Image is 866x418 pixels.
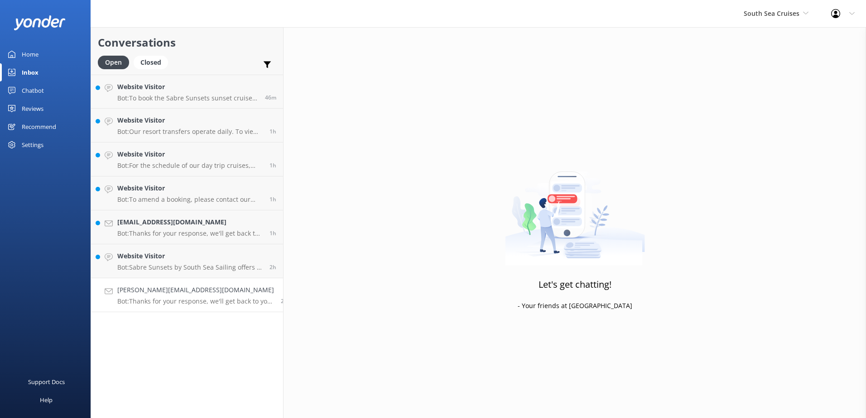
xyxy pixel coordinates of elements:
[117,149,263,159] h4: Website Visitor
[91,210,283,244] a: [EMAIL_ADDRESS][DOMAIN_NAME]Bot:Thanks for your response, we'll get back to you as soon as we can...
[98,56,129,69] div: Open
[117,115,263,125] h4: Website Visitor
[117,229,263,237] p: Bot: Thanks for your response, we'll get back to you as soon as we can during opening hours.
[22,63,38,81] div: Inbox
[117,263,263,271] p: Bot: Sabre Sunsets by South Sea Sailing offers a sunset cruise around the [GEOGRAPHIC_DATA] area....
[539,277,611,292] h3: Let's get chatting!
[22,118,56,136] div: Recommend
[22,81,44,100] div: Chatbot
[269,128,276,135] span: Sep 18 2025 12:45pm (UTC +12:00) Pacific/Auckland
[134,57,173,67] a: Closed
[744,9,799,18] span: South Sea Cruises
[117,297,274,305] p: Bot: Thanks for your response, we'll get back to you as soon as we can during opening hours.
[134,56,168,69] div: Closed
[22,45,38,63] div: Home
[91,278,283,312] a: [PERSON_NAME][EMAIL_ADDRESS][DOMAIN_NAME]Bot:Thanks for your response, we'll get back to you as s...
[518,301,632,311] p: - Your friends at [GEOGRAPHIC_DATA]
[91,142,283,176] a: Website VisitorBot:For the schedule of our day trip cruises, please visit the Departures section ...
[505,152,645,266] img: artwork of a man stealing a conversation from at giant smartphone
[28,373,65,391] div: Support Docs
[14,15,66,30] img: yonder-white-logo.png
[269,229,276,237] span: Sep 18 2025 12:07pm (UTC +12:00) Pacific/Auckland
[117,195,263,204] p: Bot: To amend a booking, please contact our reservations team who will be able to help guide you ...
[91,75,283,109] a: Website VisitorBot:To book the Sabre Sunsets sunset cruise and view pricing, please visit: [URL][...
[98,34,276,51] h2: Conversations
[40,391,53,409] div: Help
[91,244,283,278] a: Website VisitorBot:Sabre Sunsets by South Sea Sailing offers a sunset cruise around the [GEOGRAPH...
[117,82,258,92] h4: Website Visitor
[117,161,263,170] p: Bot: For the schedule of our day trip cruises, please visit the Departures section on each of the...
[117,94,258,102] p: Bot: To book the Sabre Sunsets sunset cruise and view pricing, please visit: [URL][DOMAIN_NAME].
[98,57,134,67] a: Open
[281,297,288,305] span: Sep 18 2025 11:05am (UTC +12:00) Pacific/Auckland
[22,100,43,118] div: Reviews
[91,176,283,210] a: Website VisitorBot:To amend a booking, please contact our reservations team who will be able to h...
[91,109,283,142] a: Website VisitorBot:Our resort transfers operate daily. To view the resort transfer schedule, clic...
[117,183,263,193] h4: Website Visitor
[269,161,276,169] span: Sep 18 2025 12:34pm (UTC +12:00) Pacific/Auckland
[269,195,276,203] span: Sep 18 2025 12:29pm (UTC +12:00) Pacific/Auckland
[22,136,43,154] div: Settings
[117,128,263,136] p: Bot: Our resort transfers operate daily. To view the resort transfer schedule, click [URL][DOMAIN...
[269,263,276,271] span: Sep 18 2025 11:38am (UTC +12:00) Pacific/Auckland
[117,285,274,295] h4: [PERSON_NAME][EMAIL_ADDRESS][DOMAIN_NAME]
[265,94,276,101] span: Sep 18 2025 01:12pm (UTC +12:00) Pacific/Auckland
[117,251,263,261] h4: Website Visitor
[117,217,263,227] h4: [EMAIL_ADDRESS][DOMAIN_NAME]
